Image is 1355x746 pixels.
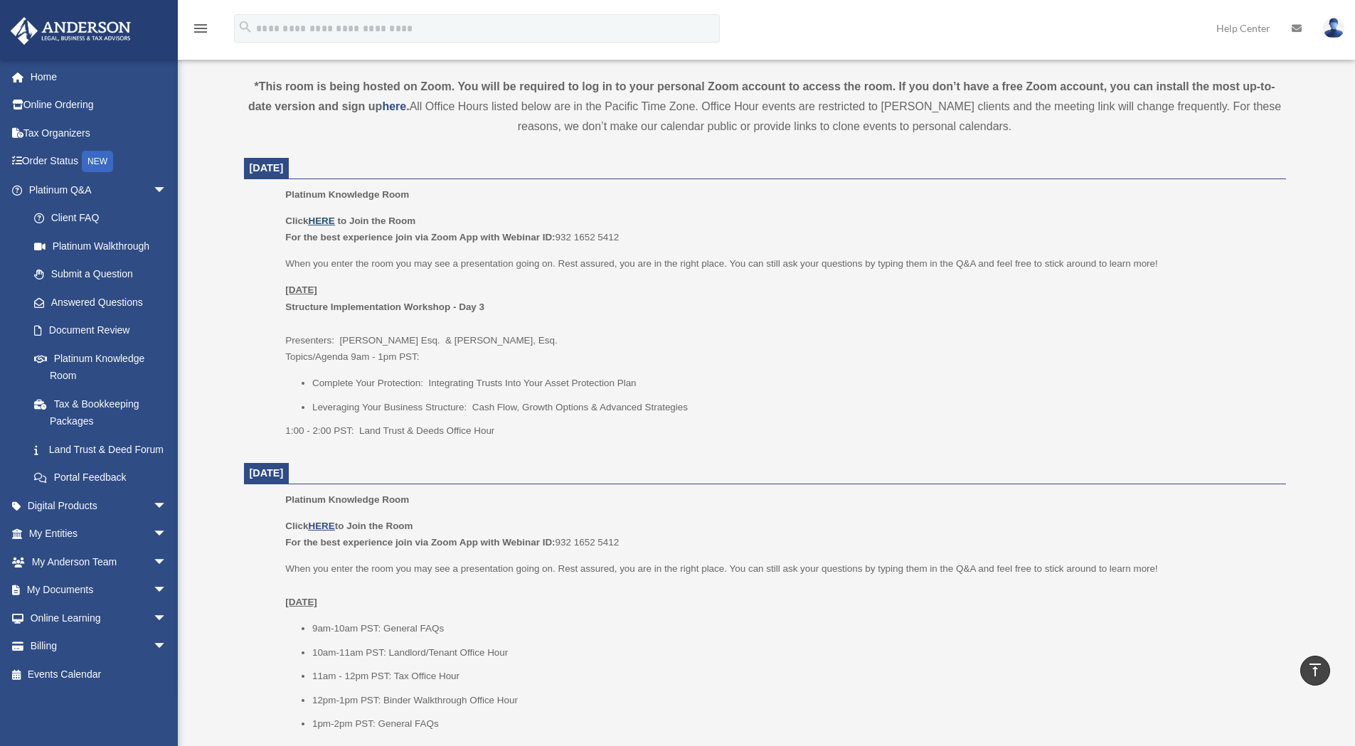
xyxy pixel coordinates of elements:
a: Online Learningarrow_drop_down [10,604,188,632]
a: Digital Productsarrow_drop_down [10,491,188,520]
a: Online Ordering [10,91,188,119]
li: Complete Your Protection: Integrating Trusts Into Your Asset Protection Plan [312,375,1276,392]
a: Land Trust & Deed Forum [20,435,188,464]
a: HERE [308,215,334,226]
a: Submit a Question [20,260,188,289]
b: Structure Implementation Workshop - Day 3 [285,302,484,312]
a: My Documentsarrow_drop_down [10,576,188,604]
span: arrow_drop_down [153,576,181,605]
div: NEW [82,151,113,172]
span: arrow_drop_down [153,632,181,661]
li: 12pm-1pm PST: Binder Walkthrough Office Hour [312,692,1276,709]
a: Platinum Q&Aarrow_drop_down [10,176,188,204]
a: My Anderson Teamarrow_drop_down [10,548,188,576]
a: Answered Questions [20,288,188,316]
a: vertical_align_top [1300,656,1330,686]
a: Client FAQ [20,204,188,233]
a: My Entitiesarrow_drop_down [10,520,188,548]
a: Tax Organizers [10,119,188,147]
p: When you enter the room you may see a presentation going on. Rest assured, you are in the right p... [285,255,1275,272]
p: Presenters: [PERSON_NAME] Esq. & [PERSON_NAME], Esq. Topics/Agenda 9am - 1pm PST: [285,282,1275,366]
a: Tax & Bookkeeping Packages [20,390,188,435]
img: Anderson Advisors Platinum Portal [6,17,135,45]
b: For the best experience join via Zoom App with Webinar ID: [285,537,555,548]
a: Portal Feedback [20,464,188,492]
li: 11am - 12pm PST: Tax Office Hour [312,668,1276,685]
span: Platinum Knowledge Room [285,494,409,505]
span: arrow_drop_down [153,604,181,633]
li: 9am-10am PST: General FAQs [312,620,1276,637]
a: here [382,100,406,112]
i: menu [192,20,209,37]
span: [DATE] [250,162,284,174]
span: arrow_drop_down [153,520,181,549]
i: search [238,19,253,35]
u: [DATE] [285,597,317,607]
a: Platinum Knowledge Room [20,344,181,390]
i: vertical_align_top [1307,661,1324,678]
span: arrow_drop_down [153,176,181,205]
b: Click to Join the Room [285,521,413,531]
p: 932 1652 5412 [285,213,1275,246]
p: 1:00 - 2:00 PST: Land Trust & Deeds Office Hour [285,422,1275,439]
li: 1pm-2pm PST: General FAQs [312,715,1276,732]
span: arrow_drop_down [153,548,181,577]
a: Events Calendar [10,660,188,688]
b: Click [285,215,337,226]
a: Home [10,63,188,91]
strong: *This room is being hosted on Zoom. You will be required to log in to your personal Zoom account ... [248,80,1275,112]
li: Leveraging Your Business Structure: Cash Flow, Growth Options & Advanced Strategies [312,399,1276,416]
li: 10am-11am PST: Landlord/Tenant Office Hour [312,644,1276,661]
u: [DATE] [285,284,317,295]
span: arrow_drop_down [153,491,181,521]
span: [DATE] [250,467,284,479]
p: When you enter the room you may see a presentation going on. Rest assured, you are in the right p... [285,560,1275,611]
div: All Office Hours listed below are in the Pacific Time Zone. Office Hour events are restricted to ... [244,77,1286,137]
a: Order StatusNEW [10,147,188,176]
a: menu [192,25,209,37]
img: User Pic [1323,18,1344,38]
b: to Join the Room [338,215,416,226]
a: Document Review [20,316,188,345]
a: HERE [308,521,334,531]
a: Billingarrow_drop_down [10,632,188,661]
a: Platinum Walkthrough [20,232,188,260]
b: For the best experience join via Zoom App with Webinar ID: [285,232,555,243]
span: Platinum Knowledge Room [285,189,409,200]
p: 932 1652 5412 [285,518,1275,551]
strong: . [406,100,409,112]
